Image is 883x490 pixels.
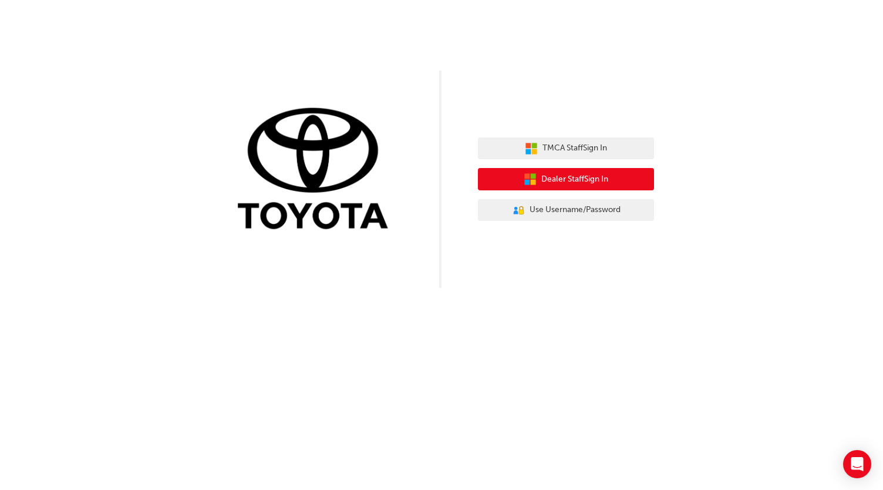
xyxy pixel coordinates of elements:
span: Use Username/Password [530,203,621,217]
button: TMCA StaffSign In [478,137,654,160]
button: Use Username/Password [478,199,654,221]
img: Trak [229,105,405,235]
span: TMCA Staff Sign In [542,142,607,155]
button: Dealer StaffSign In [478,168,654,190]
span: Dealer Staff Sign In [541,173,608,186]
div: Open Intercom Messenger [843,450,871,478]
